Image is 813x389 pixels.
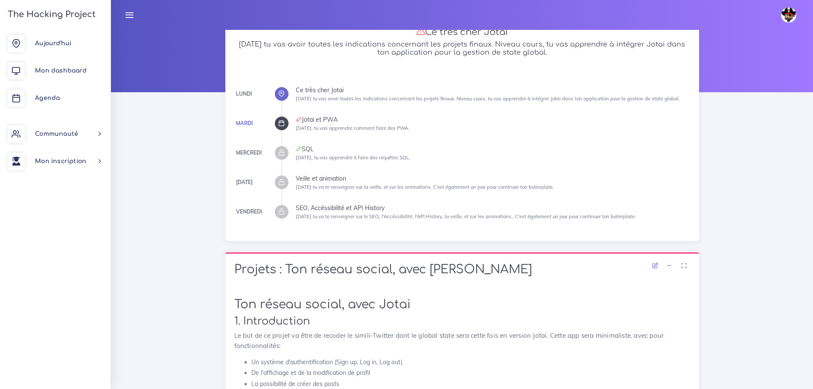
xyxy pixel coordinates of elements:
[296,87,690,93] div: Ce très cher Jotai
[234,41,690,57] h5: [DATE] tu vas avoir toutes les indications concernant les projets finaux. Niveau cours, tu vas ap...
[236,207,262,216] div: Vendredi
[296,214,636,219] small: [DATE] tu va te renseigner sur le SEO, l'Accéssibilité, l'API History, la veille, et sur les anim...
[296,146,690,152] div: SQL
[35,158,86,164] span: Mon inscription
[236,120,253,126] a: Mardi
[251,368,690,378] li: De l'affichage et de la modification de profil
[296,175,690,181] div: Veille et animation
[234,315,690,328] h2: 1. Introduction
[236,89,252,99] div: Lundi
[296,125,409,131] small: [DATE], tu vas apprendre comment faire des PWA.
[296,184,554,190] small: [DATE] tu va te renseigner sur la veille, et sur les animations. C'est également un jour pour con...
[296,117,690,123] div: Jotai et PWA
[35,95,60,101] span: Agenda
[234,26,690,38] h3: Ce très cher Jotai
[236,178,253,187] div: [DATE]
[234,263,690,277] h1: Projets : Ton réseau social, avec [PERSON_NAME]
[234,331,690,351] p: Le but de ce projet va être de recoder le simili-Twitter dont le global state sera cette fois en ...
[296,96,680,102] small: [DATE] tu vas avoir toutes les indications concernant les projets finaux. Niveau cours, tu vas ap...
[296,205,690,211] div: SEO, Accéssibilité et API History
[781,7,796,23] img: avatar
[234,298,690,312] h1: Ton réseau social, avec Jotai
[5,10,96,19] h3: The Hacking Project
[35,67,87,74] span: Mon dashboard
[35,131,78,137] span: Communauté
[251,357,690,368] li: Un système d'authentification (Sign up, Log in, Log out)
[35,40,71,47] span: Aujourd'hui
[296,155,410,161] small: [DATE], tu vas apprendre à faire des requêtes SQL.
[236,148,262,158] div: Mercredi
